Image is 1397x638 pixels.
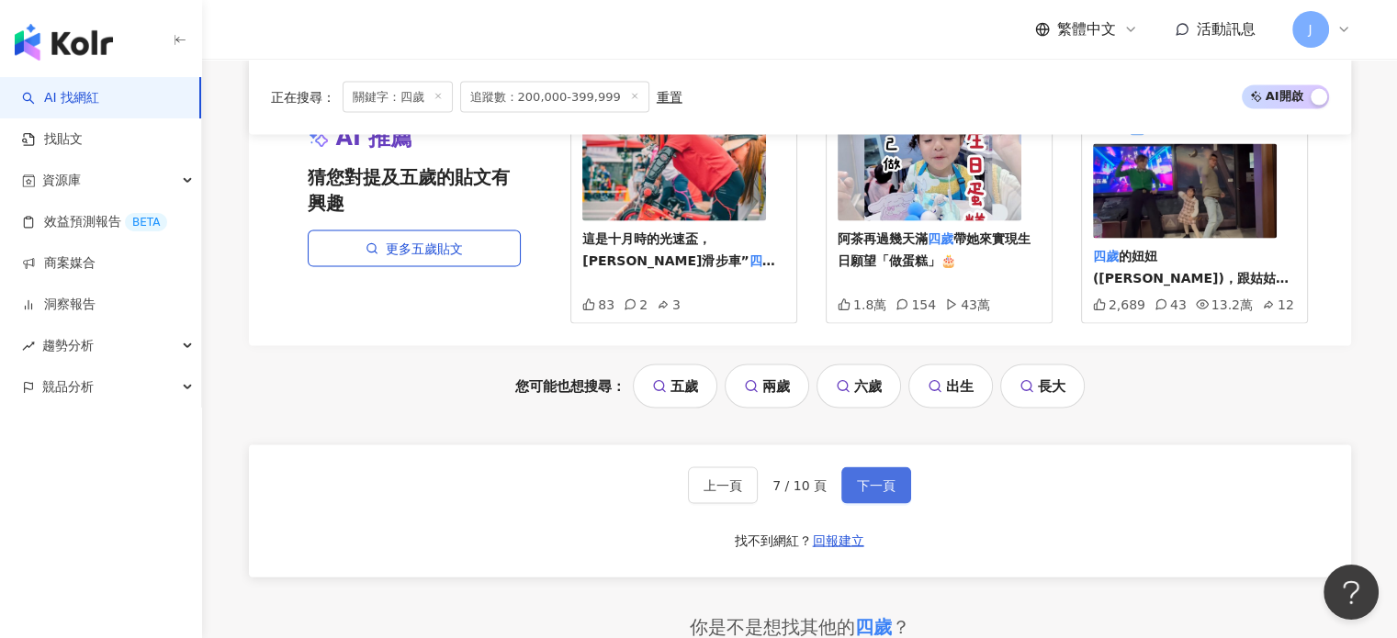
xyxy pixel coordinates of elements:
[657,89,682,104] div: 重置
[1308,19,1312,39] span: J
[841,467,911,504] button: 下一頁
[838,297,886,312] div: 1.8萬
[812,526,865,555] button: 回報建立
[735,532,812,551] div: 找不到網紅？
[1000,364,1085,409] a: 長大
[42,325,94,366] span: 趨勢分析
[15,24,113,61] img: logo
[838,231,1031,268] span: 帶她來實現生日願望「做蛋糕」🎂
[749,253,775,268] mark: 四歲
[1057,19,1116,39] span: 繁體中文
[772,478,827,493] span: 7 / 10 頁
[908,364,993,409] a: 出生
[249,364,1351,409] div: 您可能也想搜尋：
[896,297,936,312] div: 154
[42,366,94,408] span: 競品分析
[838,231,928,246] span: 阿茶再過幾天滿
[857,478,896,493] span: 下一頁
[1155,297,1187,312] div: 43
[1093,249,1119,263] mark: 四歲
[336,123,413,154] span: AI 推薦
[945,297,990,312] div: 43萬
[817,364,901,409] a: 六歲
[271,89,335,104] span: 正在搜尋 ：
[813,533,864,548] span: 回報建立
[704,478,742,493] span: 上一頁
[1324,565,1379,620] iframe: Help Scout Beacon - Open
[22,130,83,149] a: 找貼文
[22,340,35,353] span: rise
[22,213,167,231] a: 效益預測報告BETA
[460,81,649,112] span: 追蹤數：200,000-399,999
[582,231,749,268] span: 這是十月時的光速盃，[PERSON_NAME]滑步車”
[308,164,521,216] span: 猜您對提及五歲的貼文有興趣
[22,89,99,107] a: searchAI 找網紅
[1196,297,1253,312] div: 13.2萬
[633,364,717,409] a: 五歲
[42,160,81,201] span: 資源庫
[308,230,521,267] a: 更多五歲貼文
[1262,297,1294,312] div: 12
[582,297,614,312] div: 83
[22,296,96,314] a: 洞察報告
[624,297,648,312] div: 2
[1197,20,1256,38] span: 活動訊息
[1093,144,1277,239] img: 四歲的妞妞(昂估貴)，跟姑姑一樣，律動很好！ 最後那個笑聲是我！
[1093,297,1145,312] div: 2,689
[343,81,453,112] span: 關鍵字：四歲
[22,254,96,273] a: 商案媒合
[725,364,809,409] a: 兩歲
[688,467,758,504] button: 上一頁
[928,231,953,246] mark: 四歲
[657,297,681,312] div: 3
